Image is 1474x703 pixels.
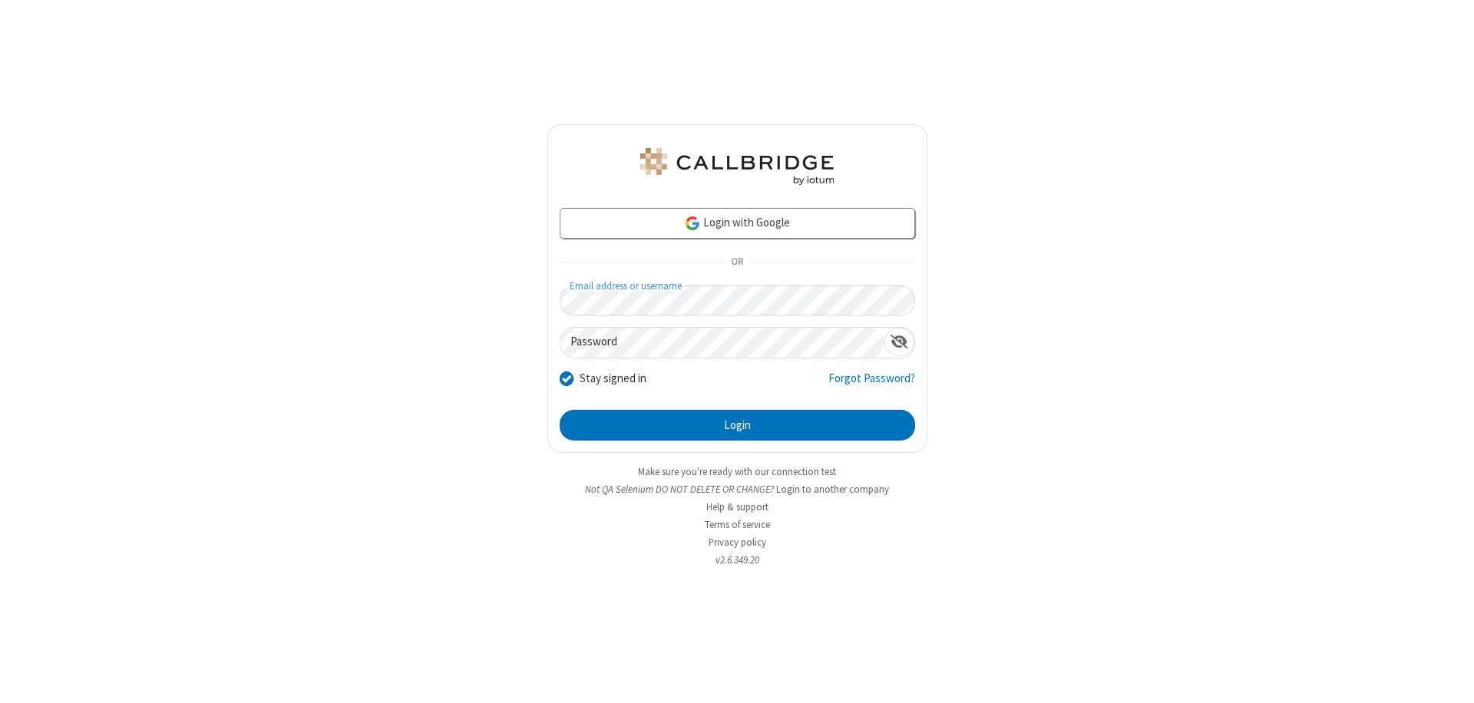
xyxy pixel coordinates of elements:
img: google-icon.png [684,215,701,232]
button: Login to another company [776,482,889,497]
a: Help & support [706,500,768,513]
li: Not QA Selenium DO NOT DELETE OR CHANGE? [547,482,927,497]
a: Login with Google [560,208,915,239]
li: v2.6.349.20 [547,553,927,567]
button: Login [560,410,915,441]
a: Privacy policy [709,536,766,549]
label: Stay signed in [580,370,646,388]
img: QA Selenium DO NOT DELETE OR CHANGE [637,148,837,185]
a: Terms of service [705,518,770,531]
a: Make sure you're ready with our connection test [638,465,836,478]
div: Show password [884,328,914,356]
a: Forgot Password? [828,370,915,399]
input: Email address or username [560,285,915,315]
span: OR [725,252,749,273]
input: Password [560,328,884,358]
